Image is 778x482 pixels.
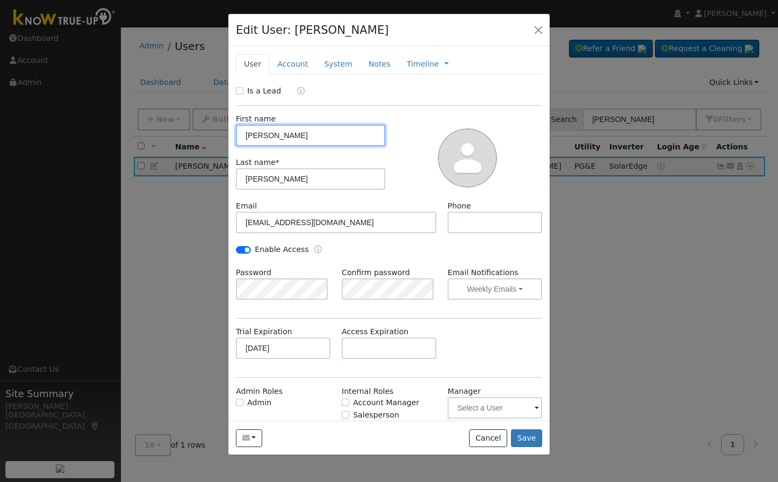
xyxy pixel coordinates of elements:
[511,429,542,448] button: Save
[353,409,399,421] label: Salesperson
[236,21,389,39] h4: Edit User: [PERSON_NAME]
[236,87,243,95] input: Is a Lead
[342,326,408,337] label: Access Expiration
[448,200,471,212] label: Phone
[448,267,542,278] label: Email Notifications
[469,429,507,448] button: Cancel
[448,397,542,419] input: Select a User
[448,278,542,300] button: Weekly Emails
[236,386,283,397] label: Admin Roles
[236,399,243,406] input: Admin
[342,411,349,419] input: Salesperson
[407,59,439,70] a: Timeline
[342,399,349,406] input: Account Manager
[342,267,410,278] label: Confirm password
[236,429,262,448] button: suebeetle2004@yahoo.com
[236,326,292,337] label: Trial Expiration
[236,54,269,74] a: User
[236,113,276,125] label: First name
[448,386,481,397] label: Manager
[236,200,257,212] label: Email
[236,157,279,168] label: Last name
[276,158,279,167] span: Required
[289,85,305,98] a: Lead
[316,54,361,74] a: System
[342,386,393,397] label: Internal Roles
[269,54,316,74] a: Account
[361,54,399,74] a: Notes
[236,267,271,278] label: Password
[247,85,281,97] label: Is a Lead
[353,397,419,408] label: Account Manager
[255,244,309,255] label: Enable Access
[247,397,271,408] label: Admin
[314,244,322,256] a: Enable Access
